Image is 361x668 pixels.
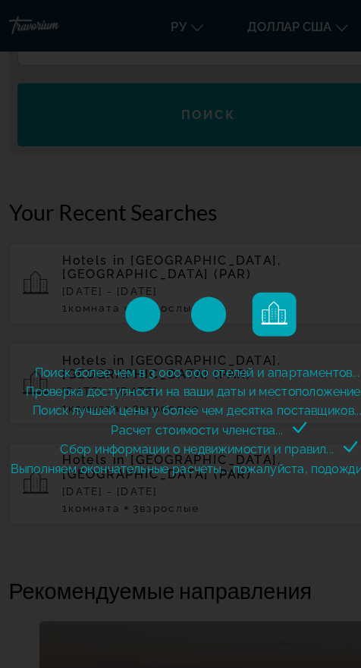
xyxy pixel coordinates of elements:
[96,367,246,379] span: Расчет стоимости членства...
[30,317,312,329] span: Поиск более чем в 3 000 000 отелей и апартаментов...
[300,607,349,656] iframe: Кнопка запуска окна обмена сообщениями
[23,334,319,346] span: Проверка доступности на ваши даты и местоположение...
[28,350,313,362] span: Поиск лучшей цены у более чем десятка поставщиков...
[52,384,290,396] span: Сбор информации о недвижимости и правил...
[10,400,332,412] span: Выполняем окончательные расчеты... пожалуйста, подождите...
